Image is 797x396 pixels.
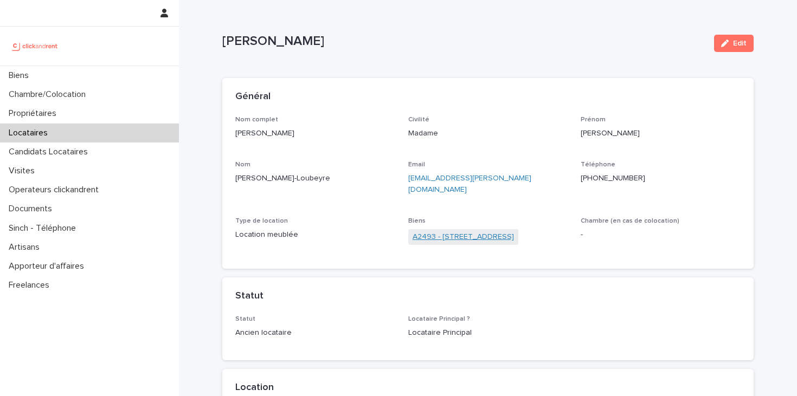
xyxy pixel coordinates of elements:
[235,128,395,139] p: [PERSON_NAME]
[408,128,568,139] p: Madame
[235,316,255,322] span: Statut
[9,35,61,57] img: UCB0brd3T0yccxBKYDjQ
[235,229,395,241] p: Location meublée
[408,174,531,193] a: [EMAIL_ADDRESS][PERSON_NAME][DOMAIN_NAME]
[4,166,43,176] p: Visites
[408,161,425,168] span: Email
[235,173,395,184] p: [PERSON_NAME]-Loubeyre
[235,327,395,339] p: Ancien locataire
[4,185,107,195] p: Operateurs clickandrent
[581,128,741,139] p: [PERSON_NAME]
[222,34,705,49] p: [PERSON_NAME]
[408,316,470,322] span: Locataire Principal ?
[4,242,48,252] p: Artisans
[408,218,426,224] span: Biens
[4,280,58,290] p: Freelances
[4,70,37,81] p: Biens
[4,223,85,233] p: Sinch - Téléphone
[408,116,429,123] span: Civilité
[4,89,94,100] p: Chambre/Colocation
[4,108,65,119] p: Propriétaires
[4,204,61,214] p: Documents
[235,116,278,123] span: Nom complet
[235,218,288,224] span: Type de location
[235,382,274,394] h2: Location
[235,161,250,168] span: Nom
[581,218,679,224] span: Chambre (en cas de colocation)
[733,40,747,47] span: Edit
[4,261,93,271] p: Apporteur d'affaires
[714,35,754,52] button: Edit
[581,173,741,184] p: [PHONE_NUMBER]
[581,116,606,123] span: Prénom
[581,229,741,241] p: -
[235,290,263,302] h2: Statut
[413,231,514,243] a: A2493 - [STREET_ADDRESS]
[235,91,271,103] h2: Général
[581,161,615,168] span: Téléphone
[408,327,568,339] p: Locataire Principal
[4,147,97,157] p: Candidats Locataires
[4,128,56,138] p: Locataires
